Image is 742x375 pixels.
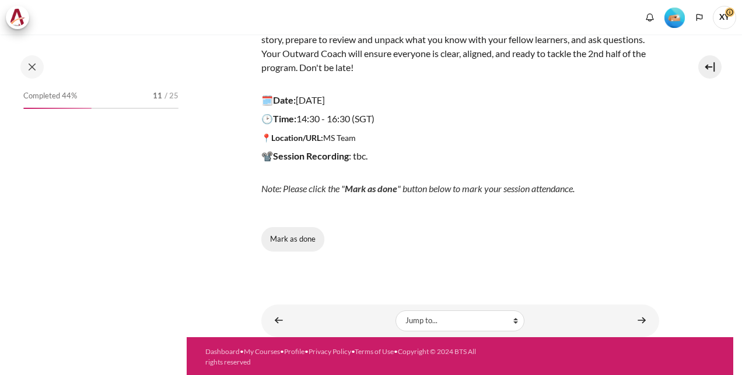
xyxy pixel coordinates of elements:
[261,5,659,89] p: To prepare, come in with a short STAR application story, prepare to review and unpack what you kn...
[660,6,689,28] a: Level #2
[153,90,162,102] span: 11
[9,9,26,26] img: Architeck
[261,149,659,163] p: : tbc.
[630,309,653,332] a: STAR Project #1: STAR Plan Submission ►
[23,90,77,102] span: Completed 44%
[309,347,351,356] a: Privacy Policy
[713,6,736,29] span: XY
[6,6,35,29] a: Architeck Architeck
[267,309,290,332] a: ◄ Lesson 5 STAR Application
[323,133,356,143] span: MS Team
[691,9,708,26] button: Languages
[261,94,296,105] strong: 🗓️Date:
[641,9,659,26] div: Show notification window with no new notifications
[284,347,304,356] a: Profile
[713,6,736,29] a: User menu
[261,93,659,107] p: [DATE]
[261,150,349,161] strong: 📽️Session Recording
[261,113,296,124] strong: 🕑Time:
[261,227,324,252] button: Mark Join Your Learning Lab Session #1 as done
[164,90,178,102] span: / 25
[261,269,659,270] iframe: Join Your Learning Lab Session #1
[664,6,685,28] div: Level #2
[23,108,92,109] div: 44%
[261,133,323,143] strong: 📍Location/URL:
[397,183,575,194] span: " button below to mark your session attendance.
[664,8,685,28] img: Level #2
[296,113,374,124] span: 14:30 - 16:30 (SGT)
[355,347,394,356] a: Terms of Use
[205,347,240,356] a: Dashboard
[205,347,476,366] a: Copyright © 2024 BTS All rights reserved
[261,183,345,194] span: Note: Please click the "
[205,346,479,367] div: • • • • •
[345,183,397,194] span: Mark as done
[244,347,280,356] a: My Courses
